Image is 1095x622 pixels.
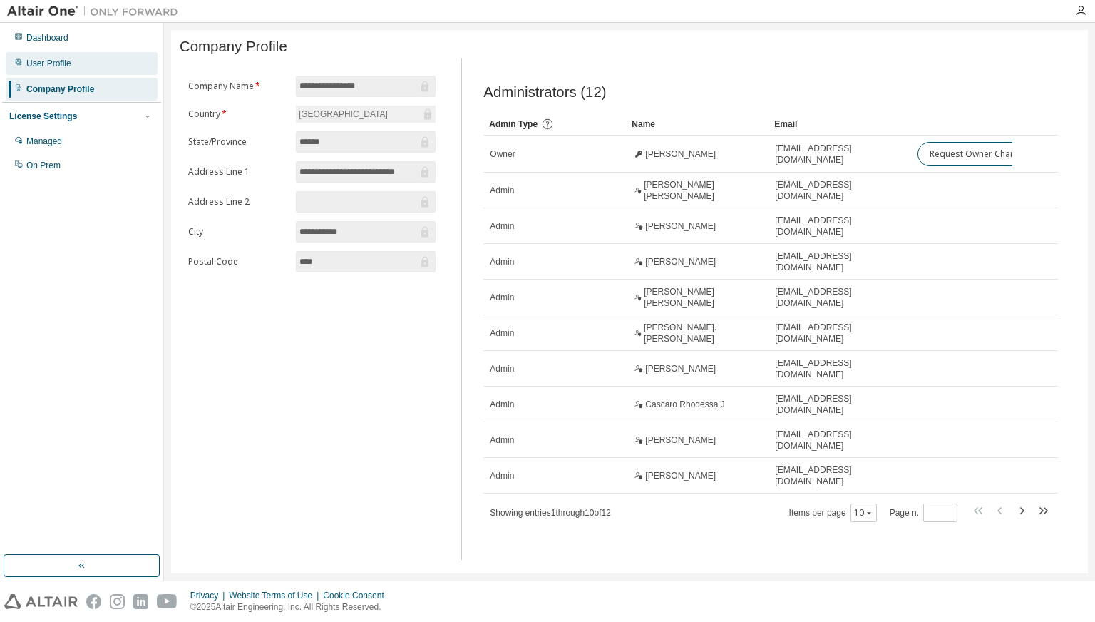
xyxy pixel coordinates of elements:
[157,594,178,609] img: youtube.svg
[490,292,514,303] span: Admin
[4,594,78,609] img: altair_logo.svg
[645,220,716,232] span: [PERSON_NAME]
[229,590,323,601] div: Website Terms of Use
[645,434,716,446] span: [PERSON_NAME]
[26,160,61,171] div: On Prem
[188,256,287,267] label: Postal Code
[632,113,763,136] div: Name
[490,363,514,374] span: Admin
[775,322,905,345] span: [EMAIL_ADDRESS][DOMAIN_NAME]
[7,4,185,19] img: Altair One
[789,504,877,522] span: Items per page
[188,226,287,238] label: City
[775,429,905,452] span: [EMAIL_ADDRESS][DOMAIN_NAME]
[775,143,905,165] span: [EMAIL_ADDRESS][DOMAIN_NAME]
[86,594,101,609] img: facebook.svg
[296,106,436,123] div: [GEOGRAPHIC_DATA]
[483,84,606,101] span: Administrators (12)
[26,136,62,147] div: Managed
[489,119,538,129] span: Admin Type
[190,601,393,613] p: © 2025 Altair Engineering, Inc. All Rights Reserved.
[645,148,716,160] span: [PERSON_NAME]
[133,594,148,609] img: linkedin.svg
[775,393,905,416] span: [EMAIL_ADDRESS][DOMAIN_NAME]
[490,327,514,339] span: Admin
[645,470,716,481] span: [PERSON_NAME]
[645,256,716,267] span: [PERSON_NAME]
[490,185,514,196] span: Admin
[188,108,287,120] label: Country
[644,322,762,345] span: [PERSON_NAME]. [PERSON_NAME]
[775,250,905,273] span: [EMAIL_ADDRESS][DOMAIN_NAME]
[9,111,77,122] div: License Settings
[490,399,514,410] span: Admin
[490,148,515,160] span: Owner
[180,39,287,55] span: Company Profile
[490,256,514,267] span: Admin
[775,179,905,202] span: [EMAIL_ADDRESS][DOMAIN_NAME]
[775,357,905,380] span: [EMAIL_ADDRESS][DOMAIN_NAME]
[854,507,873,519] button: 10
[110,594,125,609] img: instagram.svg
[490,508,611,518] span: Showing entries 1 through 10 of 12
[917,142,1038,166] button: Request Owner Change
[297,106,390,122] div: [GEOGRAPHIC_DATA]
[775,215,905,238] span: [EMAIL_ADDRESS][DOMAIN_NAME]
[490,470,514,481] span: Admin
[490,220,514,232] span: Admin
[644,179,762,202] span: [PERSON_NAME] [PERSON_NAME]
[188,196,287,208] label: Address Line 2
[323,590,392,601] div: Cookie Consent
[26,58,71,69] div: User Profile
[188,136,287,148] label: State/Province
[190,590,229,601] div: Privacy
[775,464,905,487] span: [EMAIL_ADDRESS][DOMAIN_NAME]
[645,399,724,410] span: Cascaro Rhodessa J
[644,286,762,309] span: [PERSON_NAME] [PERSON_NAME]
[26,32,68,44] div: Dashboard
[775,286,905,309] span: [EMAIL_ADDRESS][DOMAIN_NAME]
[774,113,905,136] div: Email
[188,81,287,92] label: Company Name
[890,504,957,522] span: Page n.
[645,363,716,374] span: [PERSON_NAME]
[26,83,94,95] div: Company Profile
[490,434,514,446] span: Admin
[188,166,287,178] label: Address Line 1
